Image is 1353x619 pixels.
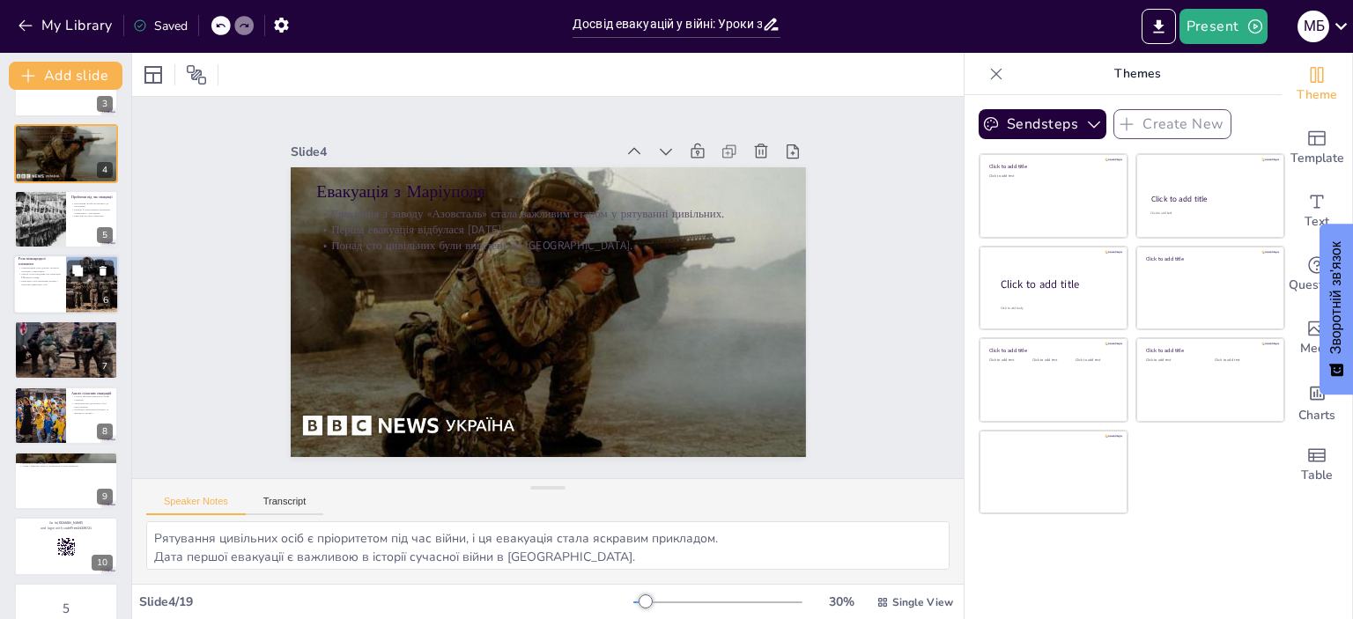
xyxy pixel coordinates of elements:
button: Duplicate Slide [67,195,88,217]
div: Change the overall theme [1282,53,1352,116]
p: Go to [19,520,113,526]
p: and login with code [19,525,113,530]
font: Зворотній зв'язок [1328,241,1343,354]
button: Delete Slide [92,326,113,347]
div: Get real-time input from your audience [1282,243,1352,306]
p: Уроки з минулого можуть допомогти уникнути помилок. [19,335,113,338]
p: Евакуація з Маріуполя [19,127,113,132]
button: Duplicate Slide [67,129,88,151]
button: Sendsteps [979,109,1106,139]
input: Insert title [573,11,762,37]
div: Click to add title [989,347,1115,354]
button: Duplicate Slide [67,588,88,609]
p: Проблеми під час евакуації [71,194,113,199]
span: Position [186,64,207,85]
p: Готовність до кризових ситуацій є життєво важливою. [19,458,113,461]
p: Важливість міжнародної солідарності. [19,461,113,465]
button: Delete Slide [92,588,113,609]
div: Click to add title [1146,347,1272,354]
div: 5 [14,190,118,248]
div: Click to add text [1032,358,1072,363]
div: Add text boxes [1282,180,1352,243]
p: Понад сто цивільних були вивезені до [GEOGRAPHIC_DATA]. [19,138,113,142]
div: Click to add title [989,163,1115,170]
div: 3 [97,96,113,112]
p: Традиційні методи можуть бути недостатніми. [71,402,113,408]
div: 4 [97,162,113,178]
span: Media [1300,339,1335,358]
strong: [DOMAIN_NAME] [57,520,83,525]
div: Click to add title [1001,277,1113,292]
button: Delete Slide [92,522,113,543]
span: Text [1305,212,1329,232]
div: Slide 4 / 19 [139,593,633,610]
div: Slide 4 [305,117,630,168]
button: Create New [1113,109,1231,139]
div: 30 % [820,593,862,610]
button: Delete Slide [92,129,113,151]
div: Click to add title [1151,194,1268,204]
p: Сучасні евакуації вимагають нових стратегій. [71,395,113,402]
button: Delete Slide [92,457,113,478]
button: Speaker Notes [146,496,246,515]
div: 7 [14,321,118,379]
button: Add slide [9,62,122,90]
div: 6 [98,292,114,308]
p: Перша евакуація відбулася [DATE]. [19,136,113,139]
p: Необхідно забезпечити безпеку та швидкість процесу. [71,408,113,414]
p: Висновки [19,454,113,460]
span: Template [1290,149,1344,168]
span: Questions [1289,276,1346,295]
button: Зворотній зв'язок - Показати опитування [1320,224,1353,394]
button: Delete Slide [92,260,114,281]
div: Saved [133,18,188,34]
div: 4 [14,124,118,182]
p: Генсек ООН повідомив про евакуацію 500 маріупольців. [18,273,61,279]
button: Export to PowerPoint [1142,9,1176,44]
p: Евакуація з заводу «Азовсталь» стала важливим етапом у рятуванні цивільних. [19,132,113,136]
div: 8 [14,387,118,445]
button: Duplicate Slide [67,260,88,281]
button: Delete Slide [92,195,113,217]
div: Click to add text [1150,211,1268,216]
div: 8 [97,424,113,439]
p: Евакуації постійно зривались. [71,214,113,217]
button: Duplicate Slide [67,522,88,543]
p: Евакуація стала важливим кроком у рятуванні цивільних осіб. [18,279,61,285]
p: Themes [1010,53,1264,95]
span: Single View [892,595,953,609]
div: М Б [1298,11,1329,42]
p: Уроки з минулого можуть покращити сучасні практики. [19,465,113,468]
div: 5 [97,227,113,243]
textarea: Рятування цивільних осіб є пріоритетом під час війни, і ця евакуація стала яскравим прикладом. Да... [146,521,950,570]
div: 9 [14,452,118,510]
p: Аналіз сучасних евакуацій [71,390,113,395]
p: Перша евакуація відбулася [DATE]. [322,198,785,262]
p: Міжнародний тиск допоміг зрушити ситуацію з евакуацією. [18,266,61,272]
div: Click to add text [989,358,1029,363]
div: Add images, graphics, shapes or video [1282,306,1352,370]
button: Present [1179,9,1268,44]
div: Click to add body [1001,306,1112,311]
p: Роль міжнародної спільноти [18,256,61,266]
div: 10 [92,555,113,571]
div: 7 [97,358,113,374]
button: Duplicate Slide [67,326,88,347]
button: Duplicate Slide [67,457,88,478]
button: My Library [13,11,120,40]
div: Add charts and graphs [1282,370,1352,433]
div: Layout [139,61,167,89]
p: Історичні приклади демонструють важливість підготовки до криз. [19,328,113,332]
div: Click to add title [1146,254,1272,262]
div: Add ready made slides [1282,116,1352,180]
span: Theme [1297,85,1337,105]
p: Евакуація з Маріуполя [326,156,789,228]
div: 10 [14,517,118,575]
div: Click to add text [1215,358,1270,363]
button: М Б [1298,9,1329,44]
p: Понад сто цивільних були вивезені до [GEOGRAPHIC_DATA]. [321,214,783,278]
div: Click to add text [989,174,1115,179]
p: Уроки з історії [19,323,113,328]
div: Add a table [1282,433,1352,497]
button: Transcript [246,496,324,515]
